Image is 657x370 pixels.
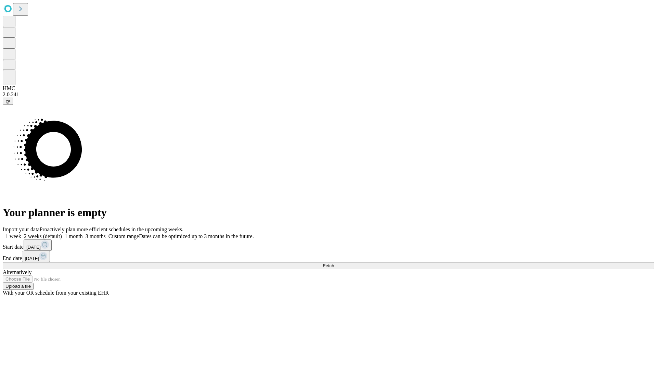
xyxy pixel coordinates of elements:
[3,283,34,290] button: Upload a file
[3,98,13,105] button: @
[24,239,52,251] button: [DATE]
[65,233,83,239] span: 1 month
[3,290,109,296] span: With your OR schedule from your existing EHR
[22,251,50,262] button: [DATE]
[40,226,183,232] span: Proactively plan more efficient schedules in the upcoming weeks.
[3,91,654,98] div: 2.0.241
[3,251,654,262] div: End date
[25,256,39,261] span: [DATE]
[26,245,41,250] span: [DATE]
[5,233,21,239] span: 1 week
[3,262,654,269] button: Fetch
[323,263,334,268] span: Fetch
[5,99,10,104] span: @
[3,269,31,275] span: Alternatively
[139,233,254,239] span: Dates can be optimized up to 3 months in the future.
[108,233,139,239] span: Custom range
[86,233,106,239] span: 3 months
[3,206,654,219] h1: Your planner is empty
[3,85,654,91] div: HMC
[24,233,62,239] span: 2 weeks (default)
[3,226,40,232] span: Import your data
[3,239,654,251] div: Start date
